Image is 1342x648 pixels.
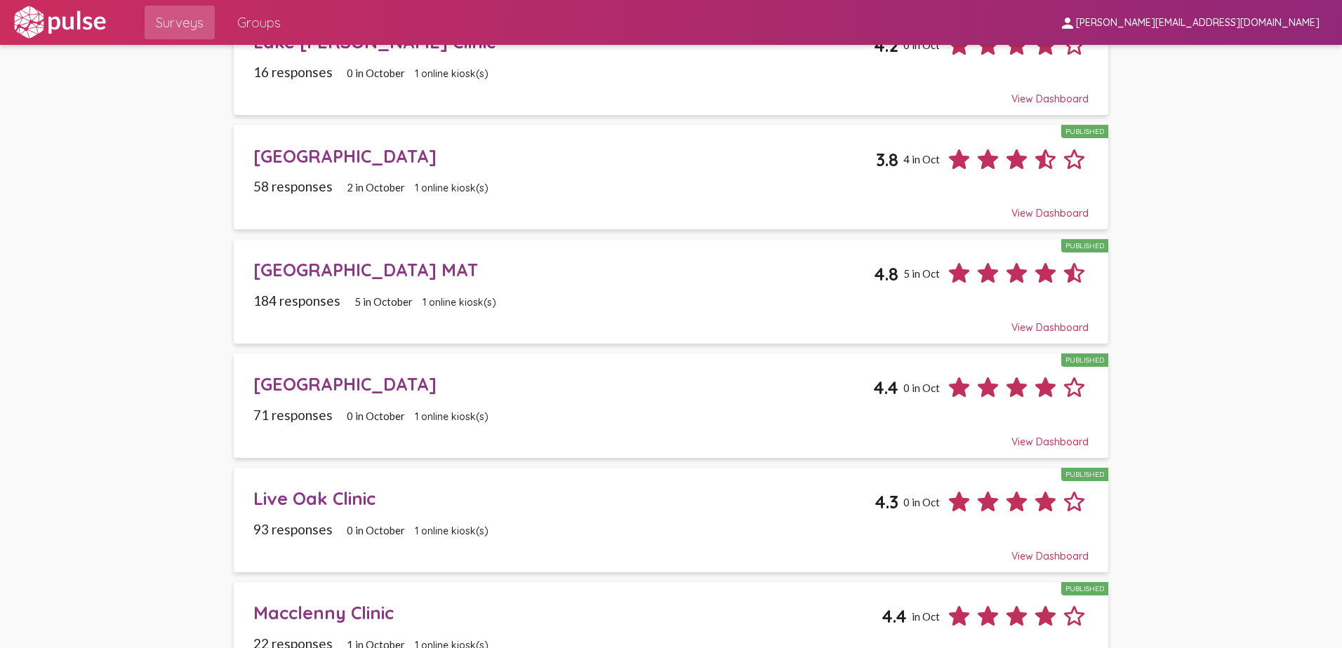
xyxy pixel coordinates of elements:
a: [GEOGRAPHIC_DATA] MATPublished4.85 in Oct184 responses5 in October1 online kiosk(s)View Dashboard [234,239,1108,344]
a: Groups [226,6,292,39]
span: Groups [237,10,281,35]
div: Published [1061,582,1108,595]
span: 93 responses [253,521,333,537]
span: 71 responses [253,407,333,423]
span: 4.4 [882,605,907,627]
span: [PERSON_NAME][EMAIL_ADDRESS][DOMAIN_NAME] [1076,17,1320,29]
div: View Dashboard [253,309,1089,334]
span: 0 in October [347,524,405,536]
span: 16 responses [253,64,333,80]
span: 0 in October [347,67,405,79]
span: 5 in Oct [903,267,940,280]
div: Published [1061,468,1108,481]
div: [GEOGRAPHIC_DATA] [253,373,874,395]
img: white-logo.svg [11,5,108,40]
span: 0 in October [347,410,405,422]
div: [GEOGRAPHIC_DATA] MAT [253,259,875,281]
span: 1 online kiosk(s) [415,182,489,194]
span: 184 responses [253,292,340,309]
div: [GEOGRAPHIC_DATA] [253,145,877,167]
a: [GEOGRAPHIC_DATA]Published3.84 in Oct58 responses2 in October1 online kiosk(s)View Dashboard [234,125,1108,229]
span: 1 online kiosk(s) [415,525,489,537]
span: 5 in October [354,295,413,308]
span: 2 in October [347,181,405,194]
span: 1 online kiosk(s) [423,296,496,309]
div: Published [1061,353,1108,367]
div: View Dashboard [253,423,1089,448]
div: View Dashboard [253,194,1089,220]
span: 4.8 [874,263,898,285]
span: 0 in Oct [903,39,940,51]
span: 0 in Oct [903,382,940,394]
span: 1 online kiosk(s) [415,410,489,423]
div: View Dashboard [253,537,1089,562]
a: Live Oak ClinicPublished4.30 in Oct93 responses0 in October1 online kiosk(s)View Dashboard [234,468,1108,572]
a: Surveys [145,6,215,39]
span: in Oct [912,610,940,623]
span: 4.3 [875,491,898,513]
div: Published [1061,239,1108,252]
span: 0 in Oct [903,496,940,508]
span: 4.2 [874,34,898,56]
span: 58 responses [253,178,333,194]
div: Live Oak Clinic [253,487,875,509]
button: [PERSON_NAME][EMAIL_ADDRESS][DOMAIN_NAME] [1048,9,1331,35]
a: Lake [PERSON_NAME] ClinicPublished4.20 in Oct16 responses0 in October1 online kiosk(s)View Dashboard [234,11,1108,115]
div: Macclenny Clinic [253,602,882,623]
span: 3.8 [876,149,898,170]
span: Surveys [156,10,204,35]
mat-icon: person [1059,15,1076,32]
span: 4.4 [873,377,898,398]
span: 4 in Oct [903,153,940,166]
div: Published [1061,125,1108,138]
a: [GEOGRAPHIC_DATA]Published4.40 in Oct71 responses0 in October1 online kiosk(s)View Dashboard [234,353,1108,458]
span: 1 online kiosk(s) [415,67,489,80]
div: View Dashboard [253,80,1089,105]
